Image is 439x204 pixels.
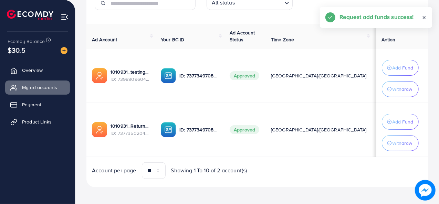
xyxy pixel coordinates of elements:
[111,68,150,75] a: 1010931_testing products_1722692892755
[61,13,69,21] img: menu
[393,139,412,147] p: Withdraw
[271,126,367,133] span: [GEOGRAPHIC_DATA]/[GEOGRAPHIC_DATA]
[230,125,259,134] span: Approved
[5,80,70,94] a: My ad accounts
[61,47,67,54] img: image
[382,135,419,151] button: Withdraw
[179,72,219,80] p: ID: 7377349708576243728
[22,84,57,91] span: My ad accounts
[111,68,150,83] div: <span class='underline'>1010931_testing products_1722692892755</span></br>7398909604979277841
[161,36,185,43] span: Your BC ID
[7,10,53,20] img: logo
[5,63,70,77] a: Overview
[92,68,107,83] img: ic-ads-acc.e4c84228.svg
[230,29,255,43] span: Ad Account Status
[111,122,150,137] div: <span class='underline'>1010931_Returnsproduct_1717673220088</span></br>7377350204250456080
[111,122,150,129] a: 1010931_Returnsproduct_1717673220088
[393,118,414,126] p: Add Fund
[92,167,136,174] span: Account per page
[179,126,219,134] p: ID: 7377349708576243728
[382,36,396,43] span: Action
[8,38,45,45] span: Ecomdy Balance
[111,130,150,137] span: ID: 7377350204250456080
[111,76,150,83] span: ID: 7398909604979277841
[271,72,367,79] span: [GEOGRAPHIC_DATA]/[GEOGRAPHIC_DATA]
[339,12,414,21] h5: Request add funds success!
[161,68,176,83] img: ic-ba-acc.ded83a64.svg
[393,64,414,72] p: Add Fund
[171,167,247,174] span: Showing 1 To 10 of 2 account(s)
[271,36,294,43] span: Time Zone
[5,98,70,111] a: Payment
[22,118,52,125] span: Product Links
[393,85,412,93] p: Withdraw
[230,71,259,80] span: Approved
[92,36,117,43] span: Ad Account
[22,67,43,74] span: Overview
[382,81,419,97] button: Withdraw
[415,180,436,201] img: image
[382,60,419,76] button: Add Fund
[5,115,70,129] a: Product Links
[22,101,41,108] span: Payment
[382,114,419,130] button: Add Fund
[161,122,176,137] img: ic-ba-acc.ded83a64.svg
[92,122,107,137] img: ic-ads-acc.e4c84228.svg
[7,40,26,60] span: $30.5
